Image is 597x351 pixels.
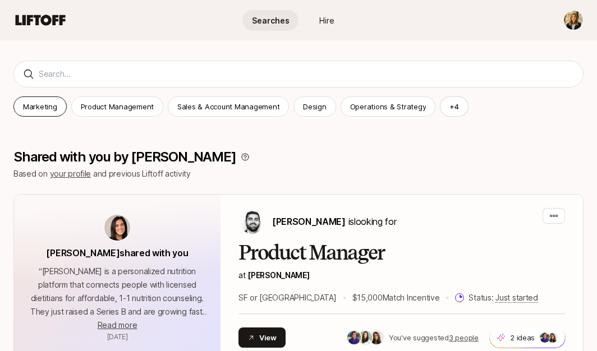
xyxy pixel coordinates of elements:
img: 7c8160a5_ecfa_4aa5_b54d_84b921cc4588.jpg [540,332,550,343]
p: is looking for [272,214,396,229]
span: You've suggested [389,333,449,342]
span: Read more [98,320,137,330]
u: 3 people [449,333,479,342]
p: Product Management [81,101,154,112]
p: SF or [GEOGRAPHIC_DATA] [238,291,337,304]
p: at [238,269,565,282]
input: Search... [39,67,574,81]
a: Hire [298,10,355,31]
img: avatar-url [104,215,130,241]
p: $15,000 Match Incentive [352,291,440,304]
a: Searches [242,10,298,31]
img: c4570706_efd8_4037_b1db_068d66f38f12.jpg [370,331,383,344]
img: Lauren Michaels [564,11,583,30]
p: Shared with you by [PERSON_NAME] [13,149,236,165]
p: Status: [469,291,538,304]
h2: Product Manager [238,242,565,264]
p: Operations & Strategy [350,101,426,112]
img: Hessam Mostajabi [240,209,264,234]
a: [PERSON_NAME] [247,270,309,280]
p: “ [PERSON_NAME] is a personalized nutrition platform that connects people with licensed dietitian... [27,265,207,318]
img: 7c8160a5_ecfa_4aa5_b54d_84b921cc4588.jpg [347,331,361,344]
button: View [238,327,286,348]
p: Marketing [23,101,57,112]
p: Sales & Account Management [177,101,279,112]
a: your profile [50,169,91,178]
p: 2 ideas [510,332,535,343]
span: August 21, 2025 7:03am [107,332,128,341]
span: Just started [495,293,538,303]
p: Design [303,101,326,112]
span: [PERSON_NAME] shared with you [46,247,188,258]
img: c4570706_efd8_4037_b1db_068d66f38f12.jpg [548,332,558,343]
span: Hire [319,15,334,26]
span: Searches [252,15,290,26]
button: Read more [98,318,137,332]
button: +4 [440,96,469,117]
button: Lauren Michaels [563,10,584,30]
p: Based on and previous Liftoff activity [13,167,584,181]
span: [PERSON_NAME] [272,216,346,227]
img: 0e3d2002_b18a_452b_b86f_2982cf5a075b.jpg [359,331,372,344]
button: 2 ideas [489,327,566,348]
